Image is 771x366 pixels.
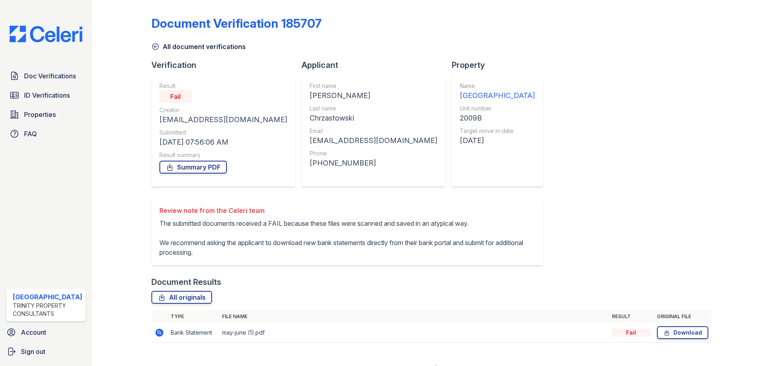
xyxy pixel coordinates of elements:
div: [DATE] [460,135,535,146]
a: Doc Verifications [6,68,86,84]
a: Account [3,324,89,340]
td: Bank Statement [167,323,219,343]
div: Document Verification 185707 [151,16,322,31]
span: Properties [24,110,56,119]
div: [PHONE_NUMBER] [310,157,437,169]
span: FAQ [24,129,37,139]
div: Creator [159,106,287,114]
div: Target move in date [460,127,535,135]
div: [EMAIL_ADDRESS][DOMAIN_NAME] [159,114,287,125]
p: The submitted documents received a FAIL because these files were scanned and saved in an atypical... [159,219,535,257]
span: Sign out [21,347,45,356]
div: Result summary [159,151,287,159]
span: ID Verifications [24,90,70,100]
div: [GEOGRAPHIC_DATA] [13,292,82,302]
img: CE_Logo_Blue-a8612792a0a2168367f1c8372b55b34899dd931a85d93a1a3d3e32e68fde9ad4.png [3,26,89,42]
td: may-june (1).pdf [219,323,609,343]
a: ID Verifications [6,87,86,103]
div: Submitted [159,129,287,137]
div: [EMAIL_ADDRESS][DOMAIN_NAME] [310,135,437,146]
a: FAQ [6,126,86,142]
div: Fail [159,90,192,103]
a: Properties [6,106,86,123]
div: Review note from the Celeri team [159,206,535,215]
div: 2009B [460,112,535,124]
th: Original file [654,310,712,323]
div: [PERSON_NAME] [310,90,437,101]
span: Doc Verifications [24,71,76,81]
div: Fail [612,329,651,337]
th: Type [167,310,219,323]
a: Summary PDF [159,161,227,174]
div: Name [460,82,535,90]
span: Account [21,327,46,337]
a: Name [GEOGRAPHIC_DATA] [460,82,535,101]
th: File name [219,310,609,323]
div: Unit number [460,104,535,112]
div: Last name [310,104,437,112]
div: Email [310,127,437,135]
div: [DATE] 07:56:06 AM [159,137,287,148]
iframe: chat widget [737,334,763,358]
div: Verification [151,59,302,71]
div: Property [452,59,549,71]
div: Result [159,82,287,90]
div: Applicant [302,59,452,71]
div: Chrzastowski [310,112,437,124]
th: Result [609,310,654,323]
a: All originals [151,291,212,304]
div: Document Results [151,276,221,288]
a: Sign out [3,344,89,360]
div: First name [310,82,437,90]
div: Phone [310,149,437,157]
div: [GEOGRAPHIC_DATA] [460,90,535,101]
a: Download [657,326,708,339]
div: Trinity Property Consultants [13,302,82,318]
a: All document verifications [151,42,246,51]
